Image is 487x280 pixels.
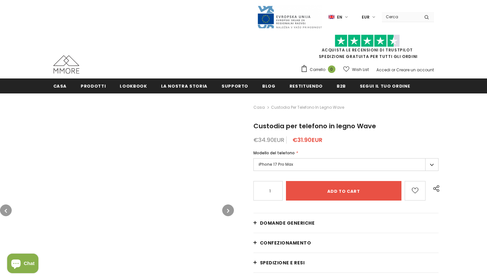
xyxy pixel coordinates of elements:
[253,233,439,253] a: CONFEZIONAMENTO
[337,83,346,89] span: B2B
[329,14,334,20] img: i-lang-1.png
[376,67,390,73] a: Accedi
[257,5,322,29] img: Javni Razpis
[253,213,439,233] a: Domande generiche
[343,64,369,75] a: Wish List
[360,83,410,89] span: Segui il tuo ordine
[81,83,106,89] span: Prodotti
[260,240,311,246] span: CONFEZIONAMENTO
[253,136,284,144] span: €34.90EUR
[352,66,369,73] span: Wish List
[120,83,147,89] span: Lookbook
[290,78,323,93] a: Restituendo
[253,150,295,156] span: Modello del telefono
[301,65,339,75] a: Carrello 0
[161,83,208,89] span: La nostra storia
[257,14,322,20] a: Javni Razpis
[382,12,419,21] input: Search Site
[322,47,413,53] a: Acquista le recensioni di TrustPilot
[262,78,276,93] a: Blog
[301,37,434,59] span: SPEDIZIONE GRATUITA PER TUTTI GLI ORDINI
[310,66,325,73] span: Carrello
[396,67,434,73] a: Creare un account
[260,220,315,226] span: Domande generiche
[53,78,67,93] a: Casa
[81,78,106,93] a: Prodotti
[260,259,305,266] span: Spedizione e resi
[253,121,376,131] span: Custodia per telefono in legno Wave
[292,136,322,144] span: €31.90EUR
[262,83,276,89] span: Blog
[271,104,344,111] span: Custodia per telefono in legno Wave
[337,14,342,21] span: en
[286,181,401,201] input: Add to cart
[328,65,335,73] span: 0
[337,78,346,93] a: B2B
[335,35,400,47] img: Fidati di Pilot Stars
[120,78,147,93] a: Lookbook
[53,83,67,89] span: Casa
[362,14,370,21] span: EUR
[5,254,40,275] inbox-online-store-chat: Shopify online store chat
[253,253,439,273] a: Spedizione e resi
[161,78,208,93] a: La nostra storia
[253,158,439,171] label: iPhone 17 Pro Max
[53,55,79,74] img: Casi MMORE
[253,104,265,111] a: Casa
[222,78,248,93] a: supporto
[290,83,323,89] span: Restituendo
[391,67,395,73] span: or
[360,78,410,93] a: Segui il tuo ordine
[222,83,248,89] span: supporto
